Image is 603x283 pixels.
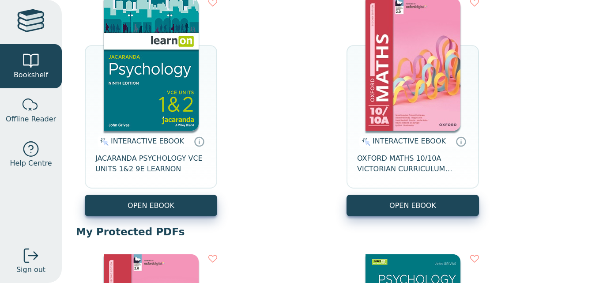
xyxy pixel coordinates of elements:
[98,136,109,147] img: interactive.svg
[357,153,468,174] span: OXFORD MATHS 10/10A VICTORIAN CURRICULUM STUDENT ESSENTIAL DIGITAL ACCESS 2E
[76,225,589,238] p: My Protected PDFs
[456,136,466,147] a: Interactive eBooks are accessed online via the publisher’s portal. They contain interactive resou...
[95,153,207,174] span: JACARANDA PSYCHOLOGY VCE UNITS 1&2 9E LEARNON
[85,195,217,216] button: OPEN EBOOK
[16,264,45,275] span: Sign out
[373,137,446,145] span: INTERACTIVE EBOOK
[6,114,56,125] span: Offline Reader
[347,195,479,216] button: OPEN EBOOK
[14,70,48,80] span: Bookshelf
[10,158,52,169] span: Help Centre
[359,136,370,147] img: interactive.svg
[194,136,204,147] a: Interactive eBooks are accessed online via the publisher’s portal. They contain interactive resou...
[111,137,184,145] span: INTERACTIVE EBOOK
